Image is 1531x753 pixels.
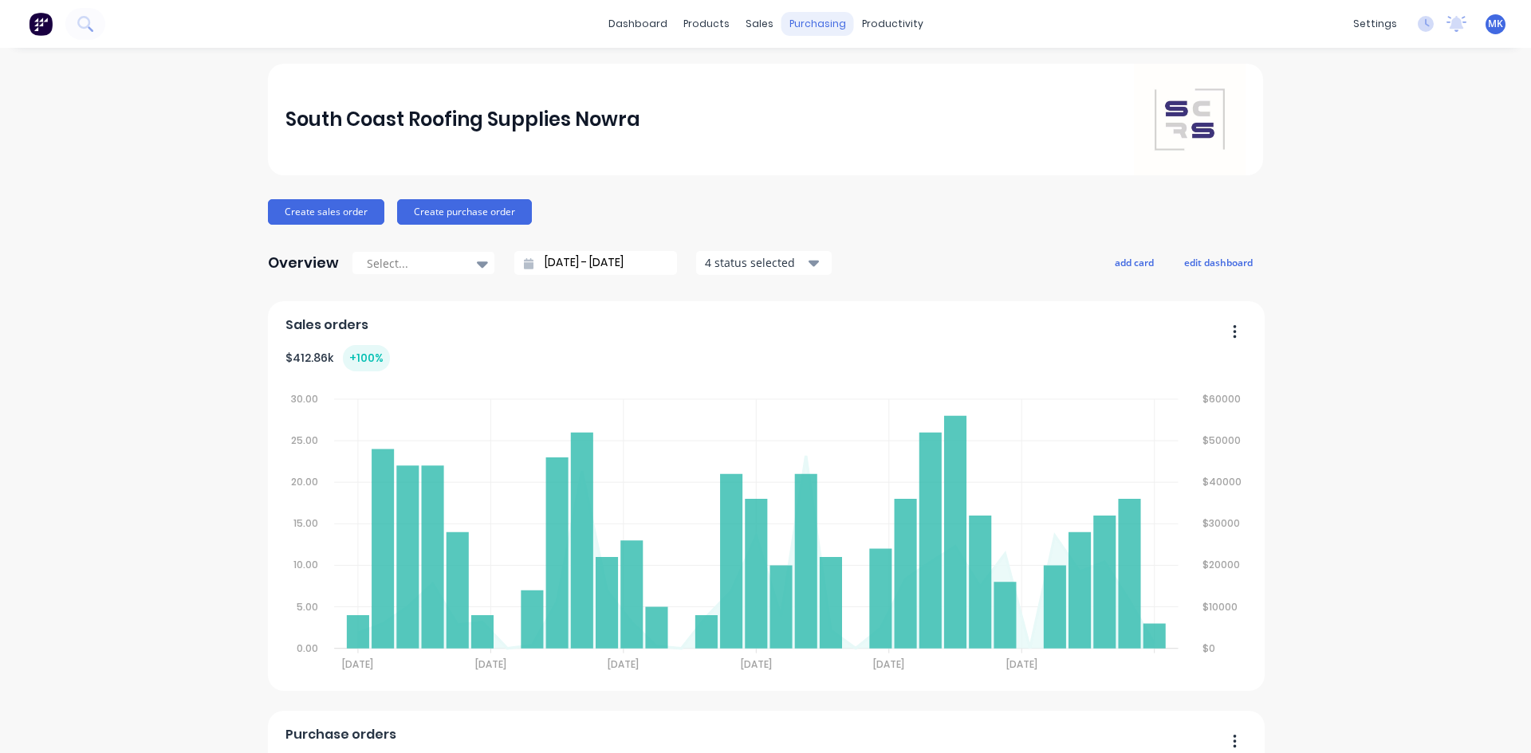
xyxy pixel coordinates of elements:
span: Sales orders [285,316,368,335]
tspan: 25.00 [291,433,318,447]
div: settings [1345,12,1405,36]
div: products [675,12,738,36]
div: $ 412.86k [285,345,390,371]
button: 4 status selected [696,251,832,275]
button: Create sales order [268,199,384,225]
div: sales [738,12,781,36]
tspan: 20.00 [291,475,318,488]
tspan: $0 [1204,641,1217,655]
tspan: [DATE] [1007,657,1038,671]
tspan: 5.00 [297,600,318,614]
button: add card [1104,252,1164,273]
tspan: $30000 [1204,516,1242,530]
span: MK [1488,17,1503,31]
div: + 100 % [343,345,390,371]
tspan: $50000 [1204,433,1242,447]
tspan: [DATE] [741,657,772,671]
button: Create purchase order [397,199,532,225]
tspan: [DATE] [874,657,905,671]
div: productivity [854,12,931,36]
tspan: $20000 [1204,559,1242,572]
div: purchasing [781,12,854,36]
tspan: 10.00 [293,559,318,572]
tspan: [DATE] [475,657,506,671]
tspan: [DATE] [608,657,640,671]
div: Overview [268,247,339,279]
div: South Coast Roofing Supplies Nowra [285,104,640,135]
tspan: 30.00 [291,392,318,406]
a: dashboard [600,12,675,36]
span: Purchase orders [285,725,396,744]
img: Factory [29,12,53,36]
button: edit dashboard [1174,252,1263,273]
tspan: $10000 [1204,600,1239,614]
tspan: 0.00 [297,641,318,655]
div: 4 status selected [705,254,805,271]
img: South Coast Roofing Supplies Nowra [1134,64,1246,175]
tspan: 15.00 [293,516,318,530]
tspan: $60000 [1204,392,1242,406]
tspan: $40000 [1204,475,1243,488]
tspan: [DATE] [342,657,373,671]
